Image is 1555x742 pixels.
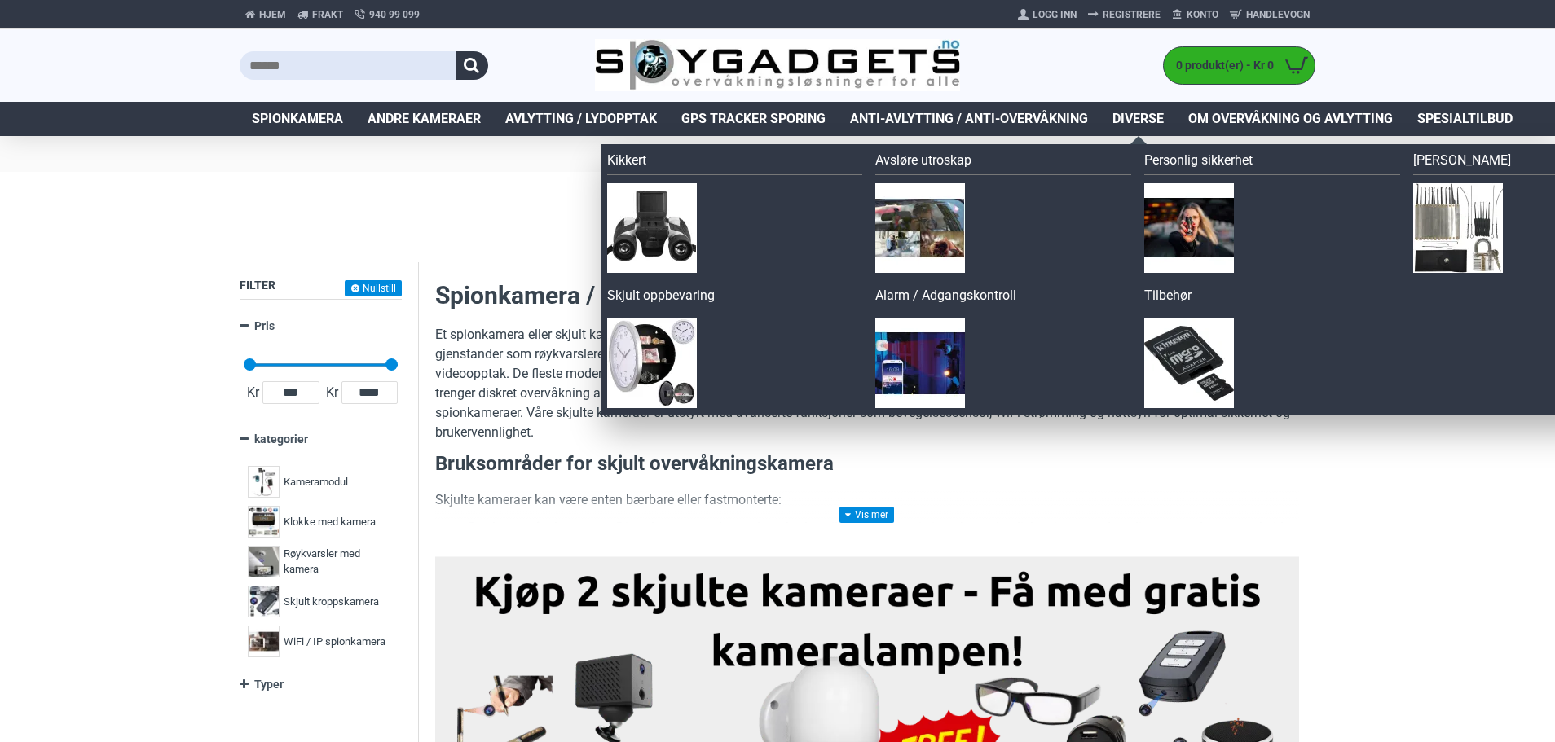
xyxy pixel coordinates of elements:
[240,279,275,292] span: Filter
[248,546,280,577] img: Røykvarsler med kamera
[368,109,481,129] span: Andre kameraer
[1144,286,1400,310] a: Tilbehør
[1188,109,1393,129] span: Om overvåkning og avlytting
[607,318,697,408] img: Skjult oppbevaring
[1176,102,1405,136] a: Om overvåkning og avlytting
[252,109,343,129] span: Spionkamera
[1224,2,1315,28] a: Handlevogn
[284,546,390,577] span: Røykvarsler med kamera
[1144,151,1400,175] a: Personlig sikkerhet
[240,196,1315,238] span: Spionkamera
[595,39,961,92] img: SpyGadgets.no
[435,279,1299,313] h2: Spionkamera / skjult kamera - Alt du trenger å vite
[468,518,1299,557] li: Disse kan tas med overalt og brukes til skjult filming i situasjoner der diskresjon er nødvendig ...
[284,634,385,650] span: WiFi / IP spionkamera
[1246,7,1310,22] span: Handlevogn
[1144,183,1234,273] img: Personlig sikkerhet
[323,383,341,402] span: Kr
[240,425,402,454] a: kategorier
[345,280,402,296] button: Nullstill
[1166,2,1224,28] a: Konto
[607,183,697,273] img: Kikkert
[838,102,1100,136] a: Anti-avlytting / Anti-overvåkning
[240,102,355,136] a: Spionkamera
[1144,318,1234,408] img: Tilbehør
[1103,7,1161,22] span: Registrere
[1112,109,1164,129] span: Diverse
[607,151,863,175] a: Kikkert
[240,312,402,340] a: Pris
[435,325,1299,442] p: Et spionkamera eller skjult kamera, også kalt Spy Camera på engelsk, er et lite overvåkningskamer...
[1164,57,1278,74] span: 0 produkt(er) - Kr 0
[248,586,280,617] img: Skjult kroppskamera
[1405,102,1525,136] a: Spesialtilbud
[1082,2,1166,28] a: Registrere
[435,450,1299,478] h3: Bruksområder for skjult overvåkningskamera
[244,383,262,402] span: Kr
[607,286,863,310] a: Skjult oppbevaring
[240,670,402,699] a: Typer
[369,7,420,22] span: 940 99 099
[681,109,826,129] span: GPS Tracker Sporing
[248,506,280,538] img: Klokke med kamera
[505,109,657,129] span: Avlytting / Lydopptak
[1100,102,1176,136] a: Diverse
[284,474,348,490] span: Kameramodul
[355,102,493,136] a: Andre kameraer
[669,102,838,136] a: GPS Tracker Sporing
[875,183,965,273] img: Avsløre utroskap
[248,466,280,498] img: Kameramodul
[248,626,280,657] img: WiFi / IP spionkamera
[875,318,965,408] img: Alarm / Adgangskontroll
[875,286,1131,310] a: Alarm / Adgangskontroll
[493,102,669,136] a: Avlytting / Lydopptak
[468,520,616,535] strong: Bærbare spionkameraer:
[1187,7,1218,22] span: Konto
[259,7,286,22] span: Hjem
[1413,183,1503,273] img: Dirkesett
[284,594,379,610] span: Skjult kroppskamera
[1164,47,1315,84] a: 0 produkt(er) - Kr 0
[435,490,1299,510] p: Skjulte kameraer kan være enten bærbare eller fastmonterte:
[312,7,343,22] span: Frakt
[850,109,1088,129] span: Anti-avlytting / Anti-overvåkning
[875,151,1131,175] a: Avsløre utroskap
[284,514,376,530] span: Klokke med kamera
[1033,7,1077,22] span: Logg Inn
[1012,2,1082,28] a: Logg Inn
[1417,109,1513,129] span: Spesialtilbud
